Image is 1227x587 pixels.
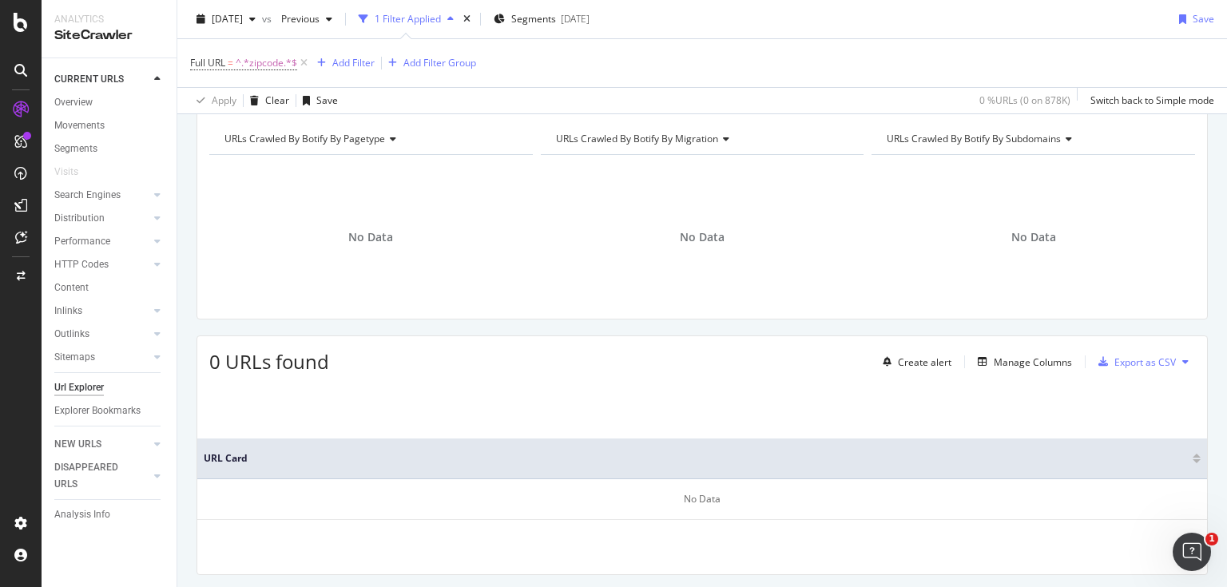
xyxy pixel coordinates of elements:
button: 1 Filter Applied [352,6,460,32]
a: Movements [54,117,165,134]
div: Sitemaps [54,349,95,366]
div: Url Explorer [54,379,104,396]
a: Visits [54,164,94,180]
span: 2025 Sep. 8th [212,12,243,26]
a: Distribution [54,210,149,227]
span: 1 [1205,533,1218,545]
a: Url Explorer [54,379,165,396]
span: Full URL [190,56,225,69]
a: Segments [54,141,165,157]
div: Save [1193,12,1214,26]
a: NEW URLS [54,436,149,453]
div: Export as CSV [1114,355,1176,369]
a: Search Engines [54,187,149,204]
button: Save [296,88,338,113]
div: Explorer Bookmarks [54,403,141,419]
div: Overview [54,94,93,111]
a: Overview [54,94,165,111]
a: DISAPPEARED URLS [54,459,149,493]
span: 0 URLs found [209,348,329,375]
span: ^.*zipcode.*$ [236,52,297,74]
span: Segments [511,12,556,26]
span: No Data [680,229,725,245]
a: Sitemaps [54,349,149,366]
div: Segments [54,141,97,157]
a: Explorer Bookmarks [54,403,165,419]
div: [DATE] [561,12,590,26]
div: Search Engines [54,187,121,204]
span: URLs Crawled By Botify By subdomains [887,132,1061,145]
div: Clear [265,93,289,107]
a: Outlinks [54,326,149,343]
span: URL Card [204,451,1189,466]
button: Create alert [876,349,951,375]
div: 0 % URLs ( 0 on 878K ) [979,93,1070,107]
div: Add Filter [332,56,375,69]
button: [DATE] [190,6,262,32]
a: HTTP Codes [54,256,149,273]
a: CURRENT URLS [54,71,149,88]
button: Add Filter [311,54,375,73]
span: URLs Crawled By Botify By migration [556,132,718,145]
a: Content [54,280,165,296]
div: Content [54,280,89,296]
button: Add Filter Group [382,54,476,73]
div: 1 Filter Applied [375,12,441,26]
button: Manage Columns [971,352,1072,371]
div: times [460,11,474,27]
div: Analysis Info [54,506,110,523]
div: Performance [54,233,110,250]
button: Switch back to Simple mode [1084,88,1214,113]
div: CURRENT URLS [54,71,124,88]
div: Outlinks [54,326,89,343]
div: Create alert [898,355,951,369]
span: URLs Crawled By Botify By pagetype [224,132,385,145]
div: No Data [197,479,1207,520]
a: Performance [54,233,149,250]
button: Export as CSV [1092,349,1176,375]
button: Segments[DATE] [487,6,596,32]
div: Manage Columns [994,355,1072,369]
span: No Data [348,229,393,245]
div: Add Filter Group [403,56,476,69]
div: Save [316,93,338,107]
div: NEW URLS [54,436,101,453]
span: Previous [275,12,320,26]
button: Save [1173,6,1214,32]
span: No Data [1011,229,1056,245]
button: Apply [190,88,236,113]
div: Movements [54,117,105,134]
iframe: Intercom live chat [1173,533,1211,571]
div: HTTP Codes [54,256,109,273]
h4: URLs Crawled By Botify By subdomains [884,126,1181,152]
div: Analytics [54,13,164,26]
h4: URLs Crawled By Botify By migration [553,126,850,152]
span: = [228,56,233,69]
div: Inlinks [54,303,82,319]
div: Visits [54,164,78,180]
div: DISAPPEARED URLS [54,459,135,493]
div: Apply [212,93,236,107]
a: Inlinks [54,303,149,319]
div: SiteCrawler [54,26,164,45]
button: Previous [275,6,339,32]
button: Clear [244,88,289,113]
div: Distribution [54,210,105,227]
h4: URLs Crawled By Botify By pagetype [221,126,518,152]
div: Switch back to Simple mode [1090,93,1214,107]
span: vs [262,12,275,26]
a: Analysis Info [54,506,165,523]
